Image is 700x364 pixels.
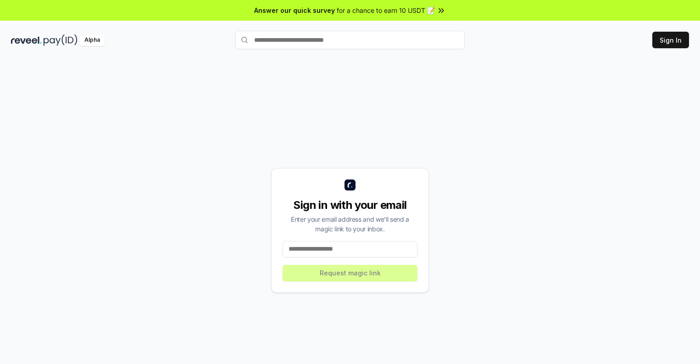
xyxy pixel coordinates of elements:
[44,34,78,46] img: pay_id
[283,198,417,213] div: Sign in with your email
[337,6,435,15] span: for a chance to earn 10 USDT 📝
[652,32,689,48] button: Sign In
[254,6,335,15] span: Answer our quick survey
[11,34,42,46] img: reveel_dark
[283,214,417,234] div: Enter your email address and we’ll send a magic link to your inbox.
[79,34,105,46] div: Alpha
[344,179,356,190] img: logo_small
